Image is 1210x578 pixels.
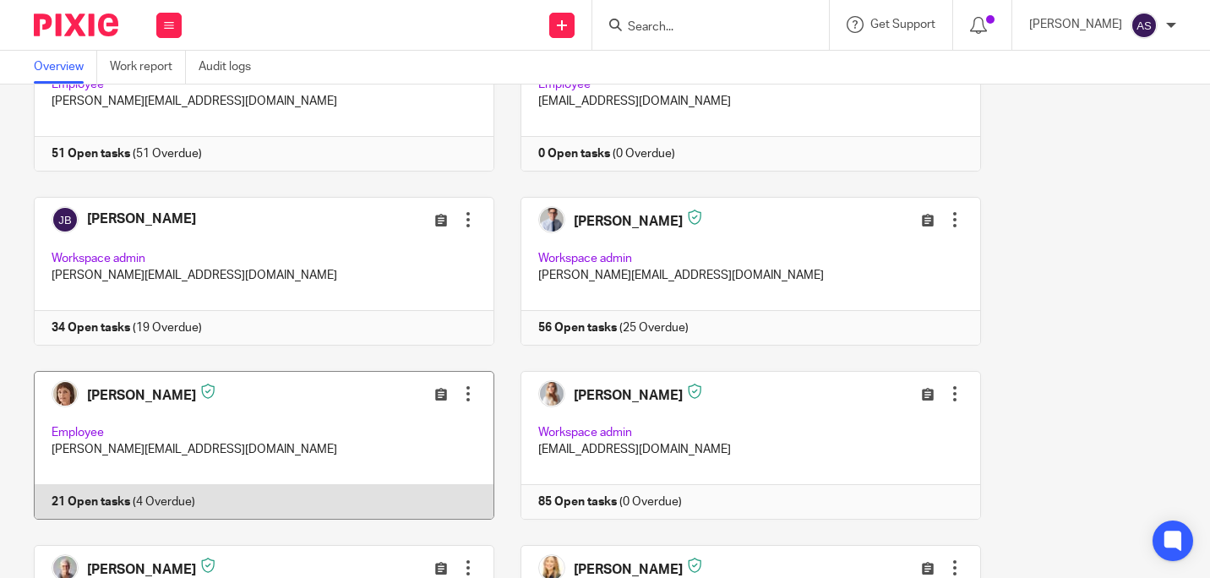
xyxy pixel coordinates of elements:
input: Search [626,20,778,35]
img: Pixie [34,14,118,36]
span: Get Support [870,19,935,30]
a: Overview [34,51,97,84]
img: svg%3E [1131,12,1158,39]
a: Work report [110,51,186,84]
p: [PERSON_NAME] [1029,16,1122,33]
a: Audit logs [199,51,264,84]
